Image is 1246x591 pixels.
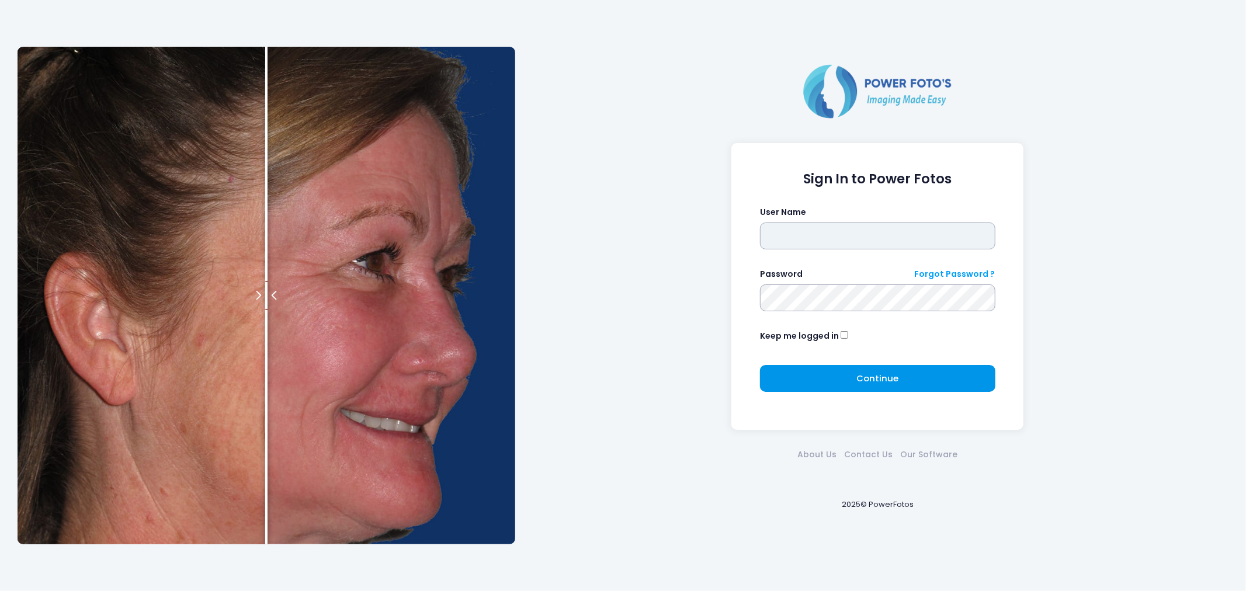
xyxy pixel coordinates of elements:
[799,62,956,120] img: Logo
[897,449,962,461] a: Our Software
[915,268,995,280] a: Forgot Password ?
[760,171,995,187] h1: Sign In to Power Fotos
[794,449,841,461] a: About Us
[841,449,897,461] a: Contact Us
[760,206,806,218] label: User Name
[856,372,898,384] span: Continue
[760,365,995,392] button: Continue
[760,330,839,342] label: Keep me logged in
[760,268,803,280] label: Password
[527,480,1228,530] div: 2025© PowerFotos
